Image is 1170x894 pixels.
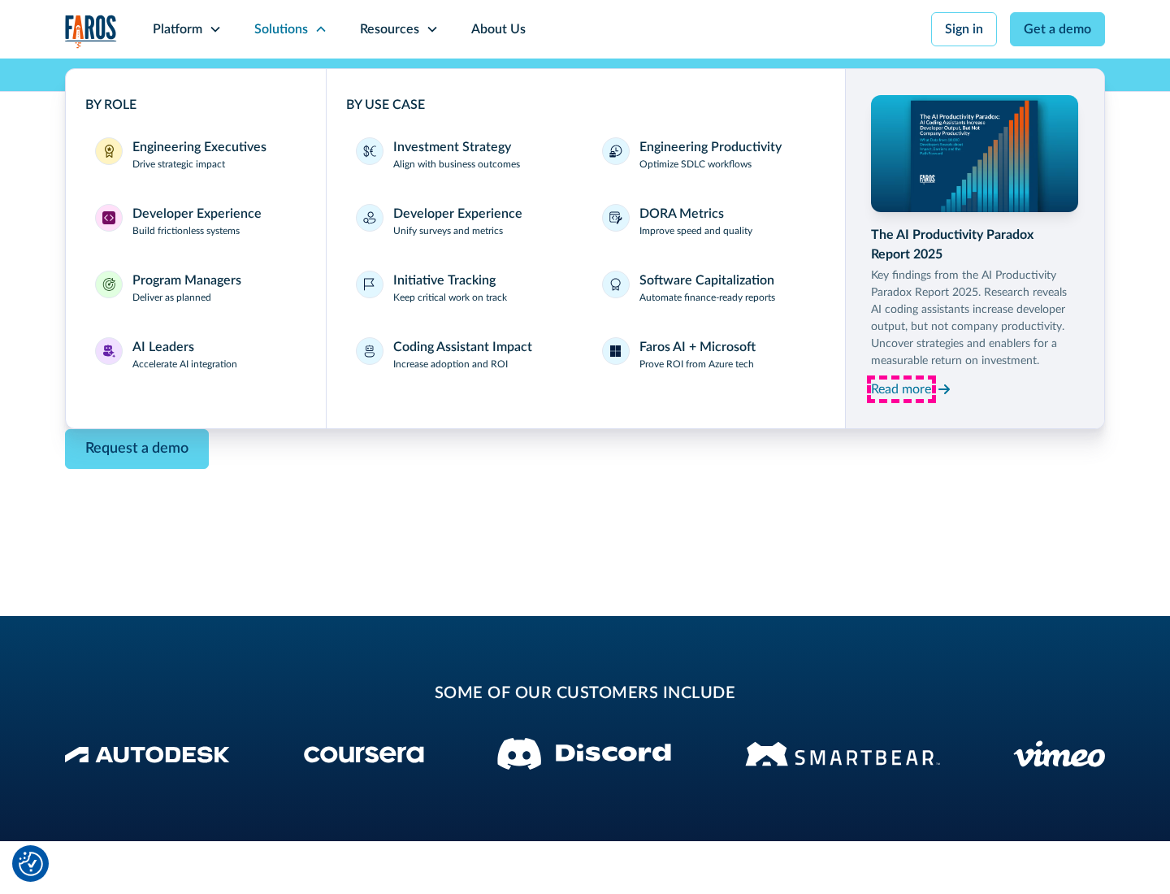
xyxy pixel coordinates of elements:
div: Software Capitalization [639,271,774,290]
div: Resources [360,20,419,39]
a: Software CapitalizationAutomate finance-ready reports [592,261,825,315]
img: Coursera Logo [304,746,424,763]
div: Solutions [254,20,308,39]
div: Developer Experience [132,204,262,223]
a: AI LeadersAI LeadersAccelerate AI integration [85,328,306,381]
p: Drive strategic impact [132,157,225,171]
p: Key findings from the AI Productivity Paradox Report 2025. Research reveals AI coding assistants ... [871,267,1079,370]
a: Investment StrategyAlign with business outcomes [346,128,579,181]
img: Revisit consent button [19,852,43,876]
p: Unify surveys and metrics [393,223,503,238]
img: Engineering Executives [102,145,115,158]
img: Vimeo logo [1013,740,1105,767]
button: Cookie Settings [19,852,43,876]
p: Automate finance-ready reports [639,290,775,305]
div: Faros AI + Microsoft [639,337,756,357]
div: Initiative Tracking [393,271,496,290]
a: Program ManagersProgram ManagersDeliver as planned [85,261,306,315]
p: Align with business outcomes [393,157,520,171]
div: The AI Productivity Paradox Report 2025 [871,225,1079,264]
div: Read more [871,380,931,399]
div: Investment Strategy [393,137,511,157]
nav: Solutions [65,59,1105,429]
div: Engineering Productivity [639,137,782,157]
a: Faros AI + MicrosoftProve ROI from Azure tech [592,328,825,381]
div: Developer Experience [393,204,522,223]
div: DORA Metrics [639,204,724,223]
img: Logo of the analytics and reporting company Faros. [65,15,117,48]
div: Engineering Executives [132,137,266,157]
p: Optimize SDLC workflows [639,157,752,171]
a: Engineering ProductivityOptimize SDLC workflows [592,128,825,181]
p: Increase adoption and ROI [393,357,508,371]
div: BY USE CASE [346,95,825,115]
p: Improve speed and quality [639,223,752,238]
div: Coding Assistant Impact [393,337,532,357]
a: Get a demo [1010,12,1105,46]
a: Sign in [931,12,997,46]
div: Platform [153,20,202,39]
a: The AI Productivity Paradox Report 2025Key findings from the AI Productivity Paradox Report 2025.... [871,95,1079,402]
img: Developer Experience [102,211,115,224]
div: Program Managers [132,271,241,290]
a: Developer ExperienceUnify surveys and metrics [346,194,579,248]
div: AI Leaders [132,337,194,357]
a: Developer ExperienceDeveloper ExperienceBuild frictionless systems [85,194,306,248]
a: Initiative TrackingKeep critical work on track [346,261,579,315]
img: Program Managers [102,278,115,291]
img: Smartbear Logo [745,739,940,769]
a: Coding Assistant ImpactIncrease adoption and ROI [346,328,579,381]
p: Deliver as planned [132,290,211,305]
p: Keep critical work on track [393,290,507,305]
p: Prove ROI from Azure tech [639,357,754,371]
a: DORA MetricsImprove speed and quality [592,194,825,248]
a: Contact Modal [65,429,209,469]
img: AI Leaders [102,345,115,358]
a: Engineering ExecutivesEngineering ExecutivesDrive strategic impact [85,128,306,181]
a: home [65,15,117,48]
img: Autodesk Logo [65,746,230,763]
p: Build frictionless systems [132,223,240,238]
h2: some of our customers include [195,681,975,705]
img: Discord logo [497,738,671,770]
p: Accelerate AI integration [132,357,237,371]
div: BY ROLE [85,95,306,115]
